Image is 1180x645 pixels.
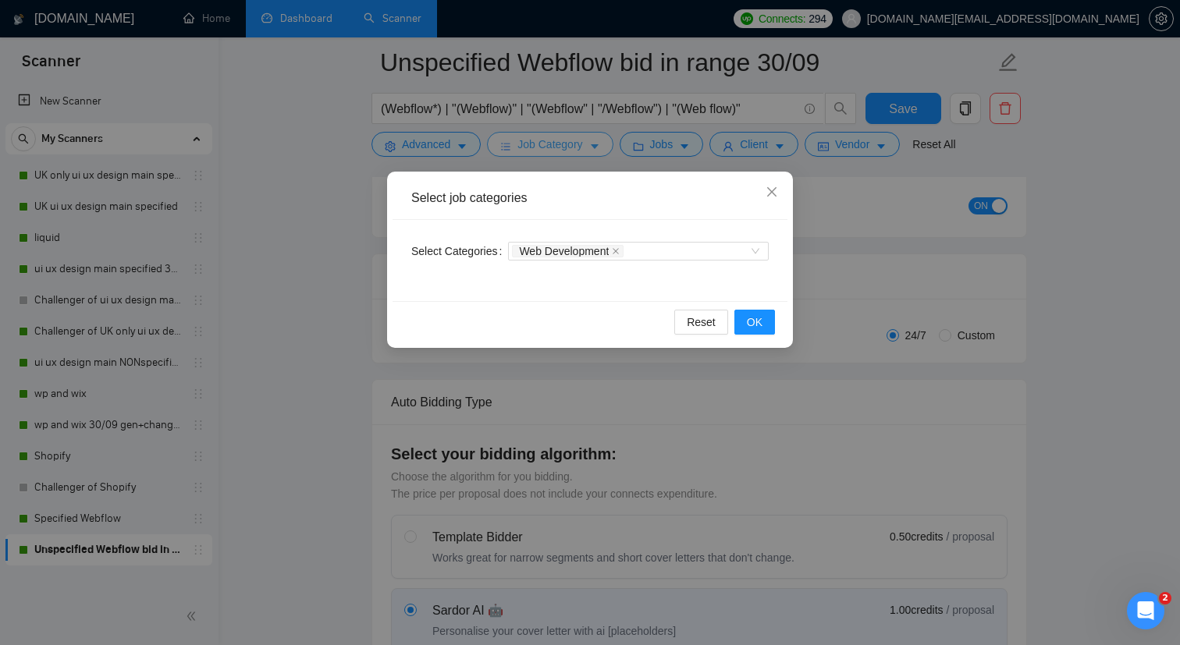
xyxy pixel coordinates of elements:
[1127,592,1164,629] iframe: Intercom live chat
[612,247,620,255] span: close
[766,186,778,198] span: close
[411,190,769,207] div: Select job categories
[519,246,609,257] span: Web Development
[734,310,775,335] button: OK
[751,172,793,214] button: Close
[1159,592,1171,604] span: 2
[747,314,762,331] span: OK
[411,239,508,264] label: Select Categories
[674,310,728,335] button: Reset
[512,245,624,257] span: Web Development
[687,314,716,331] span: Reset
